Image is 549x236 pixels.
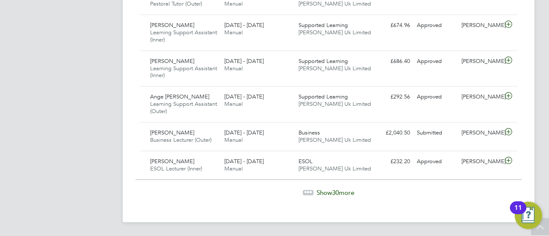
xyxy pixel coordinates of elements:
span: Manual [224,65,243,72]
span: Business Lecturer (Outer) [150,136,211,143]
div: Approved [413,155,458,169]
span: [PERSON_NAME] Uk Limited [299,100,371,108]
span: Show more [317,188,354,197]
span: Learning Support Assistant (Outer) [150,100,217,115]
span: ESOL Lecturer (Inner) [150,165,202,172]
span: [PERSON_NAME] [150,21,194,29]
div: [PERSON_NAME] [458,155,503,169]
div: £674.96 [369,18,413,33]
div: £232.20 [369,155,413,169]
div: Approved [413,90,458,104]
span: [PERSON_NAME] [150,57,194,65]
div: Approved [413,54,458,69]
span: Manual [224,165,243,172]
div: Approved [413,18,458,33]
span: Manual [224,100,243,108]
div: £686.40 [369,54,413,69]
div: Submitted [413,126,458,140]
span: [DATE] - [DATE] [224,158,264,165]
span: [DATE] - [DATE] [224,57,264,65]
div: [PERSON_NAME] [458,54,503,69]
div: £2,040.50 [369,126,413,140]
div: 11 [514,208,522,219]
span: [DATE] - [DATE] [224,129,264,136]
span: ESOL [299,158,313,165]
span: [DATE] - [DATE] [224,93,264,100]
div: £292.56 [369,90,413,104]
span: [DATE] - [DATE] [224,21,264,29]
button: Open Resource Center, 11 new notifications [515,202,542,229]
div: [PERSON_NAME] [458,18,503,33]
span: Business [299,129,320,136]
span: [PERSON_NAME] [150,129,194,136]
span: Ange [PERSON_NAME] [150,93,209,100]
span: 30 [332,188,339,197]
span: Learning Support Assistant (Inner) [150,65,217,79]
div: [PERSON_NAME] [458,126,503,140]
span: [PERSON_NAME] Uk Limited [299,165,371,172]
span: Supported Learning [299,57,348,65]
div: [PERSON_NAME] [458,90,503,104]
span: [PERSON_NAME] [150,158,194,165]
span: [PERSON_NAME] Uk Limited [299,65,371,72]
span: Manual [224,29,243,36]
span: [PERSON_NAME] Uk Limited [299,136,371,143]
span: [PERSON_NAME] Uk Limited [299,29,371,36]
span: Supported Learning [299,93,348,100]
span: Supported Learning [299,21,348,29]
span: Learning Support Assistant (Inner) [150,29,217,43]
span: Manual [224,136,243,143]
